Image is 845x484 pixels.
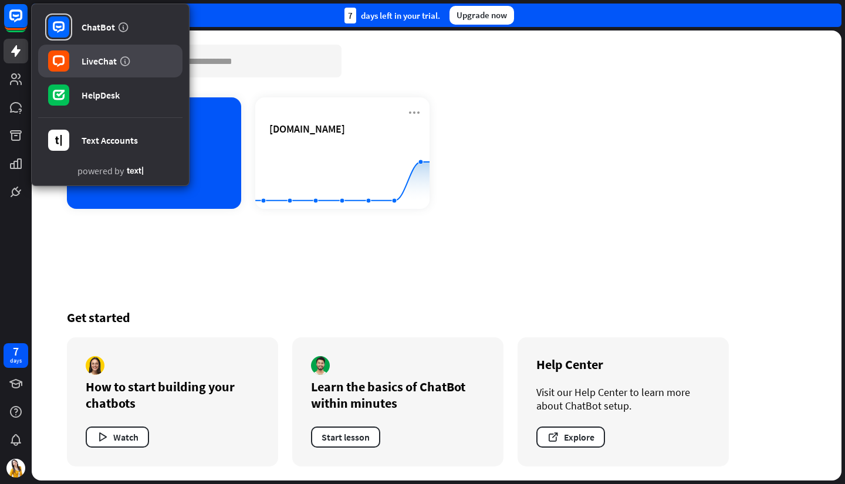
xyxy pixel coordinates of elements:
[311,356,330,375] img: author
[536,356,710,373] div: Help Center
[86,378,259,411] div: How to start building your chatbots
[13,346,19,357] div: 7
[311,378,485,411] div: Learn the basics of ChatBot within minutes
[344,8,440,23] div: days left in your trial.
[86,427,149,448] button: Watch
[449,6,514,25] div: Upgrade now
[86,356,104,375] img: author
[67,309,806,326] div: Get started
[10,357,22,365] div: days
[311,427,380,448] button: Start lesson
[269,122,345,136] span: softtake.net
[536,427,605,448] button: Explore
[9,5,45,40] button: Open LiveChat chat widget
[4,343,28,368] a: 7 days
[344,8,356,23] div: 7
[536,385,710,412] div: Visit our Help Center to learn more about ChatBot setup.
